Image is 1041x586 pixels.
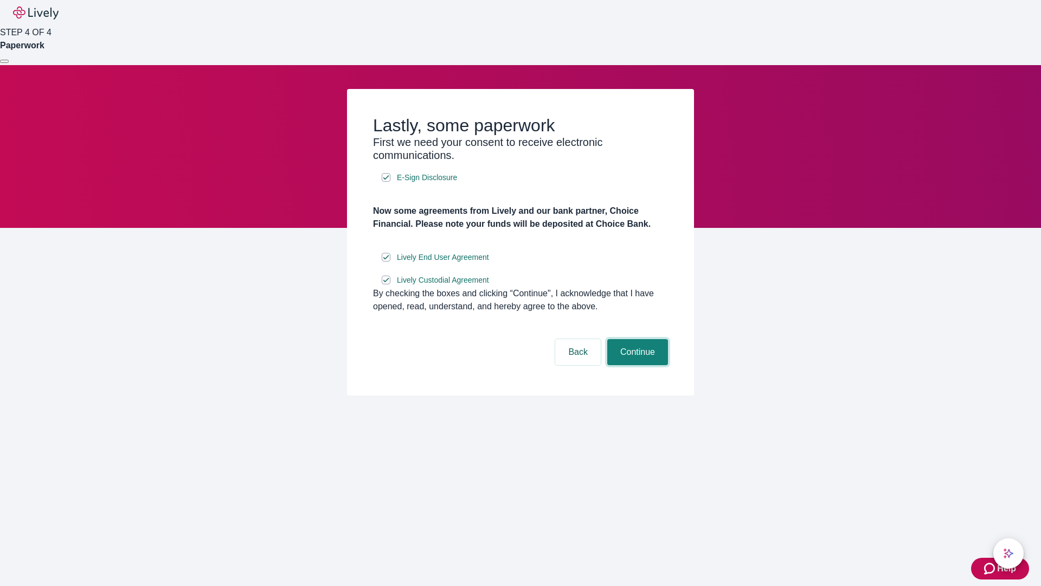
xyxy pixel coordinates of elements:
[397,275,489,286] span: Lively Custodial Agreement
[397,252,489,263] span: Lively End User Agreement
[997,562,1016,575] span: Help
[395,273,491,287] a: e-sign disclosure document
[397,172,457,183] span: E-Sign Disclosure
[373,287,668,313] div: By checking the boxes and clicking “Continue", I acknowledge that I have opened, read, understand...
[971,558,1029,579] button: Zendesk support iconHelp
[607,339,668,365] button: Continue
[13,7,59,20] img: Lively
[373,136,668,162] h3: First we need your consent to receive electronic communications.
[993,538,1024,569] button: chat
[373,115,668,136] h2: Lastly, some paperwork
[395,251,491,264] a: e-sign disclosure document
[373,205,668,231] h4: Now some agreements from Lively and our bank partner, Choice Financial. Please note your funds wi...
[984,562,997,575] svg: Zendesk support icon
[1003,548,1014,559] svg: Lively AI Assistant
[555,339,601,365] button: Back
[395,171,459,184] a: e-sign disclosure document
